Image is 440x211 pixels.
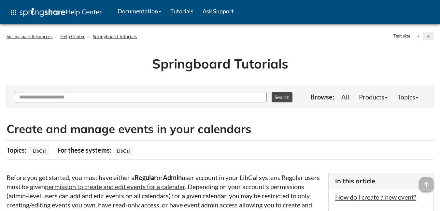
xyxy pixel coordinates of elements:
[413,32,423,40] button: Decrease text size
[60,34,85,39] a: Help Center
[272,92,292,102] button: Search
[7,144,28,156] div: Topics:
[11,54,429,73] h1: Springboard Tutorials
[45,183,185,190] a: permission to create and edit events for a calendar
[163,173,182,181] strong: Admin
[419,178,433,186] a: arrow_upward
[336,90,354,103] a: All
[65,8,102,16] span: Help Center
[9,9,17,17] span: apps
[7,121,433,137] h2: Create and manage events in your calendars
[310,92,334,101] p: Browse:
[5,3,106,23] a: apps Help Center
[57,144,113,156] div: For these systems:
[335,193,416,201] a: How do I create a new event?
[392,32,413,40] div: Text size:
[93,34,137,39] a: Springboard Tutorials
[20,8,65,17] img: Springshare
[166,3,198,19] a: Tutorials
[423,32,433,40] button: Increase text size
[198,3,238,19] a: Ask Support
[335,176,427,186] h3: In this article
[32,146,47,156] a: LibCal
[115,147,132,155] span: LibCal
[392,90,423,103] a: Topics
[354,90,392,103] a: Products
[135,173,157,181] strong: Regular
[7,34,52,39] a: Springshare Resources
[113,3,166,19] a: Documentation
[419,177,433,191] span: arrow_upward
